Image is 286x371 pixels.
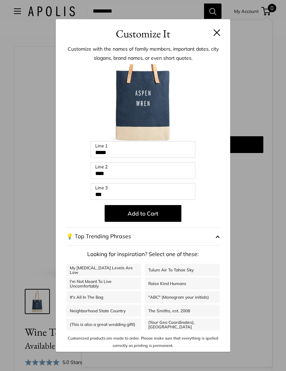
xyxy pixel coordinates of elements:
a: (Your Geo Coordinates), [GEOGRAPHIC_DATA] [145,318,220,330]
button: 💡 Top Trending Phrases [66,227,220,246]
p: Customize with the names of family members, important dates, city slogans, brand names, or even s... [66,44,220,63]
a: (This is also a great wedding gift!) [66,318,141,330]
a: "ABC" (Monogram your initials) [145,291,220,303]
a: The Smiths, est. 2008 [145,305,220,317]
iframe: Sign Up via Text for Offers [6,344,75,365]
a: Tulum Air To Tahoe Sky [145,264,220,276]
a: My [MEDICAL_DATA] Levels Are Low [66,264,141,276]
a: Neighborhood State Country [66,305,141,317]
a: It's All In The Bag [66,291,141,303]
a: I'm Not Meant To Live Uncomfortably [66,277,141,290]
h3: Customize It [66,26,220,42]
img: customizer-prod [105,64,181,141]
p: Looking for inspiration? Select one of these: [66,249,220,260]
p: Customized products are made to order. Please make sure that everything is spelled correctly as p... [66,335,220,349]
a: Raise Kind Humans [145,277,220,290]
button: Add to Cart [105,205,181,222]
